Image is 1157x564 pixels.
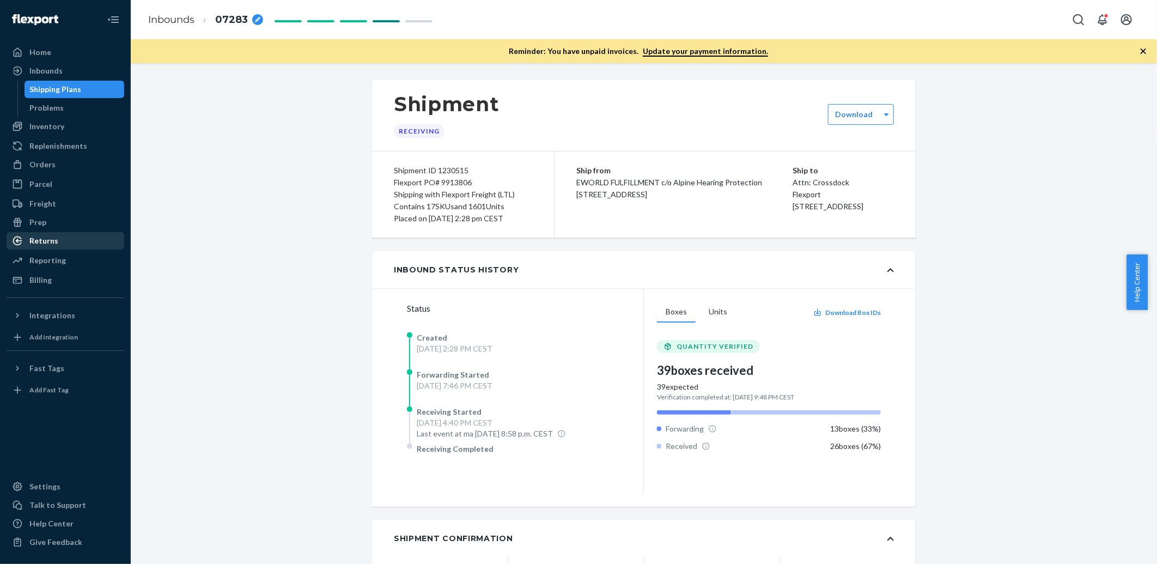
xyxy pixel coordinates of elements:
[394,264,519,275] div: Inbound Status History
[1068,9,1089,31] button: Open Search Box
[509,46,768,57] p: Reminder: You have unpaid invoices.
[394,213,532,225] div: Placed on [DATE] 2:28 pm CEST
[7,232,124,250] a: Returns
[29,47,51,58] div: Home
[29,65,63,76] div: Inbounds
[7,329,124,346] a: Add Integration
[29,217,46,228] div: Prep
[7,44,124,61] a: Home
[793,177,894,189] p: Attn: Crossdock
[7,118,124,135] a: Inventory
[29,537,82,548] div: Give Feedback
[30,102,64,113] div: Problems
[7,515,124,532] a: Help Center
[29,179,52,190] div: Parcel
[417,343,492,354] div: [DATE] 2:28 PM CEST
[407,302,643,315] div: Status
[7,271,124,289] a: Billing
[417,370,489,379] span: Forwarding Started
[25,99,125,117] a: Problems
[29,198,56,209] div: Freight
[394,165,532,177] div: Shipment ID 1230515
[29,332,78,342] div: Add Integration
[29,159,56,170] div: Orders
[643,46,768,57] a: Update your payment information.
[793,189,894,201] p: Flexport
[394,189,532,201] div: Shipping with Flexport Freight (LTL)
[417,428,553,439] span: Last event at ma [DATE] 8:58 p.m. CEST
[102,9,124,31] button: Close Navigation
[7,478,124,495] a: Settings
[700,302,736,323] button: Units
[394,177,532,189] div: Flexport PO# 9913806
[139,4,272,36] ol: breadcrumbs
[7,175,124,193] a: Parcel
[148,14,194,26] a: Inbounds
[29,275,52,286] div: Billing
[417,444,494,453] span: Receiving Completed
[29,500,86,511] div: Talk to Support
[29,310,75,321] div: Integrations
[7,62,124,80] a: Inbounds
[793,202,863,211] span: [STREET_ADDRESS]
[394,533,513,544] div: Shipment Confirmation
[657,423,717,434] div: Forwarding
[215,13,248,27] span: 07283
[25,81,125,98] a: Shipping Plans
[7,252,124,269] a: Reporting
[1116,9,1137,31] button: Open account menu
[417,333,447,342] span: Created
[7,307,124,324] button: Integrations
[1092,9,1113,31] button: Open notifications
[29,363,64,374] div: Fast Tags
[417,380,492,391] div: [DATE] 7:46 PM CEST
[7,195,124,213] a: Freight
[576,178,762,199] span: EWORLD FULFILLMENT c/o Alpine Hearing Protection [STREET_ADDRESS]
[830,441,881,452] div: 26 boxes ( 67 %)
[677,342,753,351] span: QUANTITY VERIFIED
[1126,254,1148,310] button: Help Center
[29,385,69,395] div: Add Fast Tag
[7,496,124,514] a: Talk to Support
[29,255,66,266] div: Reporting
[576,165,793,177] p: Ship from
[813,308,881,317] button: Download Box IDs
[657,362,881,379] div: 39 boxes received
[12,14,58,25] img: Flexport logo
[29,481,60,492] div: Settings
[394,201,532,213] div: Contains 17 SKUs and 1601 Units
[29,121,64,132] div: Inventory
[394,124,444,138] div: Receiving
[7,156,124,173] a: Orders
[657,302,696,323] button: Boxes
[30,84,82,95] div: Shipping Plans
[7,137,124,155] a: Replenishments
[793,165,894,177] p: Ship to
[7,533,124,551] button: Give Feedback
[394,93,499,116] h1: Shipment
[29,518,74,529] div: Help Center
[29,235,58,246] div: Returns
[657,441,710,452] div: Received
[7,360,124,377] button: Fast Tags
[417,417,566,428] div: [DATE] 4:40 PM CEST
[835,109,873,120] label: Download
[7,214,124,231] a: Prep
[657,381,881,392] div: 39 expected
[417,407,482,416] span: Receiving Started
[657,392,881,402] div: Verification completed at: [DATE] 9:48 PM CEST
[29,141,87,151] div: Replenishments
[830,423,881,434] div: 13 boxes ( 33 %)
[7,381,124,399] a: Add Fast Tag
